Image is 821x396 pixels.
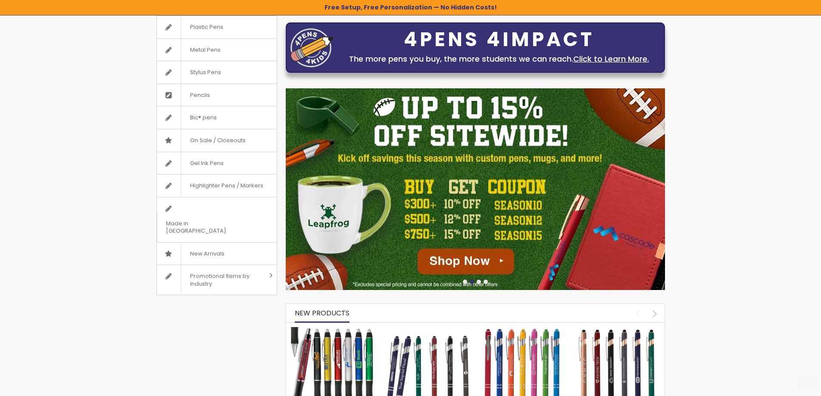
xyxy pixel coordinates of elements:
[631,306,646,321] div: prev
[647,306,662,321] div: next
[573,53,649,64] a: Click to Learn More.
[157,39,277,61] a: Metal Pens
[181,152,232,175] span: Gel Ink Pens
[290,28,334,67] img: four_pen_logo.png
[157,265,277,295] a: Promotional Items by Industry
[157,175,277,197] a: Highlighter Pens / Markers
[798,376,815,390] a: Top
[290,327,377,334] a: The Barton Custom Pens Special Offer
[181,16,232,38] span: Plastic Pens
[157,212,255,242] span: Made in [GEOGRAPHIC_DATA]
[295,308,350,318] span: New Products
[338,31,660,49] div: 4PENS 4IMPACT
[181,265,266,295] span: Promotional Items by Industry
[181,84,219,106] span: Pencils
[157,106,277,129] a: Bic® pens
[574,327,660,334] a: Ellipse Softy Rose Gold Classic with Stylus Pen - Silver Laser
[157,61,277,84] a: Stylus Pens
[157,197,277,242] a: Made in [GEOGRAPHIC_DATA]
[181,39,229,61] span: Metal Pens
[181,243,233,265] span: New Arrivals
[181,106,225,129] span: Bic® pens
[385,327,471,334] a: Custom Soft Touch Metal Pen - Stylus Top
[181,61,230,84] span: Stylus Pens
[157,84,277,106] a: Pencils
[157,129,277,152] a: On Sale / Closeouts
[338,53,660,65] div: The more pens you buy, the more students we can reach.
[181,175,272,197] span: Highlighter Pens / Markers
[181,129,254,152] span: On Sale / Closeouts
[480,327,566,334] a: Ellipse Softy Brights with Stylus Pen - Laser
[157,16,277,38] a: Plastic Pens
[157,152,277,175] a: Gel Ink Pens
[157,243,277,265] a: New Arrivals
